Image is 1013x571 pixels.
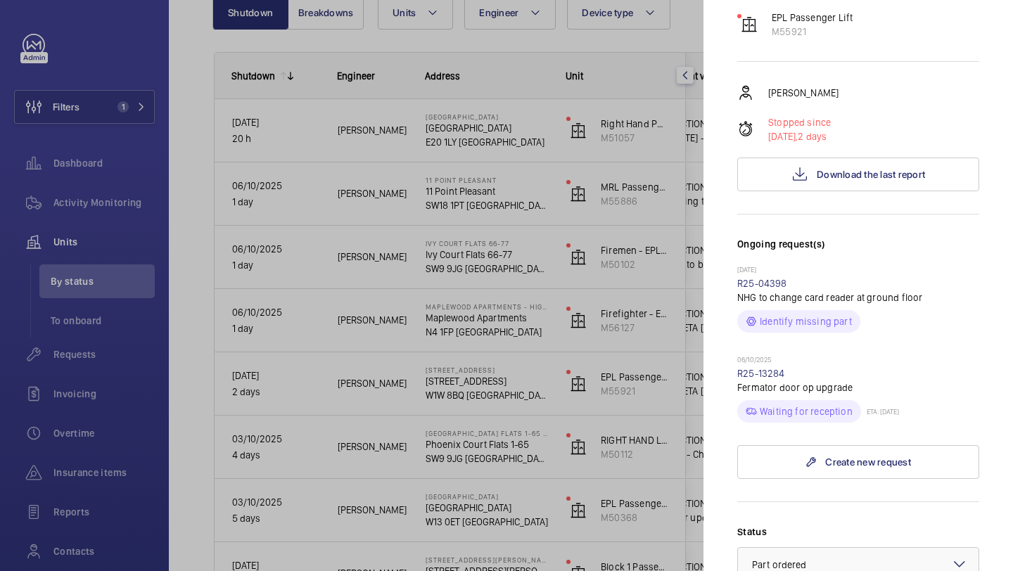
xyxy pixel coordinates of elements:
img: elevator.svg [741,16,758,33]
button: Download the last report [737,158,979,191]
span: [DATE], [768,131,798,142]
p: 2 days [768,129,831,143]
p: ETA: [DATE] [861,407,899,416]
p: M55921 [772,25,853,39]
h3: Ongoing request(s) [737,237,979,265]
label: Status [737,525,979,539]
a: R25-13284 [737,368,785,379]
p: Fermator door op upgrade [737,380,979,394]
a: R25-04398 [737,278,787,289]
p: Waiting for reception [760,404,853,418]
p: [PERSON_NAME] [768,86,839,100]
p: Stopped since [768,115,831,129]
p: NHG to change card reader at ground floor [737,290,979,304]
span: Download the last report [817,169,925,180]
p: EPL Passenger Lift [772,11,853,25]
p: Identify missing part [760,314,852,328]
p: [DATE] [737,265,979,276]
a: Create new request [737,445,979,479]
p: 06/10/2025 [737,355,979,366]
span: Part ordered [752,559,807,570]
